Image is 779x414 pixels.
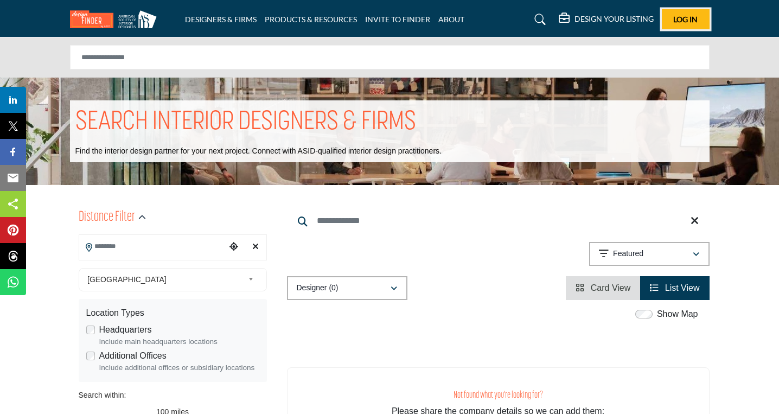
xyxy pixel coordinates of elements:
[665,283,700,292] span: List View
[79,390,267,401] div: Search within:
[287,208,710,234] input: Search Keyword
[70,10,162,28] img: Site Logo
[99,349,167,362] label: Additional Offices
[640,276,709,300] li: List View
[657,308,698,321] label: Show Map
[87,273,244,286] span: [GEOGRAPHIC_DATA]
[297,283,339,294] p: Designer (0)
[86,307,259,320] div: Location Types
[566,276,640,300] li: Card View
[99,336,259,347] div: Include main headquarters locations
[247,235,264,259] div: Clear search location
[99,323,152,336] label: Headquarters
[576,283,630,292] a: View Card
[99,362,259,373] div: Include additional offices or subsidiary locations
[589,242,710,266] button: Featured
[79,235,226,257] input: Search Location
[613,249,643,259] p: Featured
[591,283,631,292] span: Card View
[559,13,654,26] div: DESIGN YOUR LISTING
[438,15,464,24] a: ABOUT
[524,11,553,28] a: Search
[226,235,242,259] div: Choose your current location
[650,283,699,292] a: View List
[79,208,135,227] h2: Distance Filter
[70,45,710,69] input: Search Solutions
[662,9,710,29] button: Log In
[673,15,698,24] span: Log In
[309,390,687,401] h3: Not found what you're looking for?
[75,146,442,157] p: Find the interior design partner for your next project. Connect with ASID-qualified interior desi...
[185,15,257,24] a: DESIGNERS & FIRMS
[265,15,357,24] a: PRODUCTS & RESOURCES
[574,14,654,24] h5: DESIGN YOUR LISTING
[75,106,416,139] h1: SEARCH INTERIOR DESIGNERS & FIRMS
[365,15,430,24] a: INVITE TO FINDER
[287,276,407,300] button: Designer (0)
